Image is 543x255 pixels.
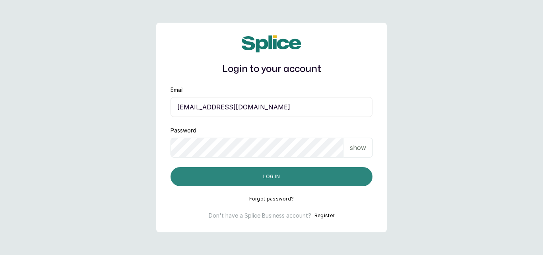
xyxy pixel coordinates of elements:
[171,62,372,76] h1: Login to your account
[171,97,372,117] input: email@acme.com
[171,167,372,186] button: Log in
[171,127,196,134] label: Password
[171,86,184,94] label: Email
[314,212,334,220] button: Register
[249,196,294,202] button: Forgot password?
[350,143,366,152] p: show
[209,212,311,220] p: Don't have a Splice Business account?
